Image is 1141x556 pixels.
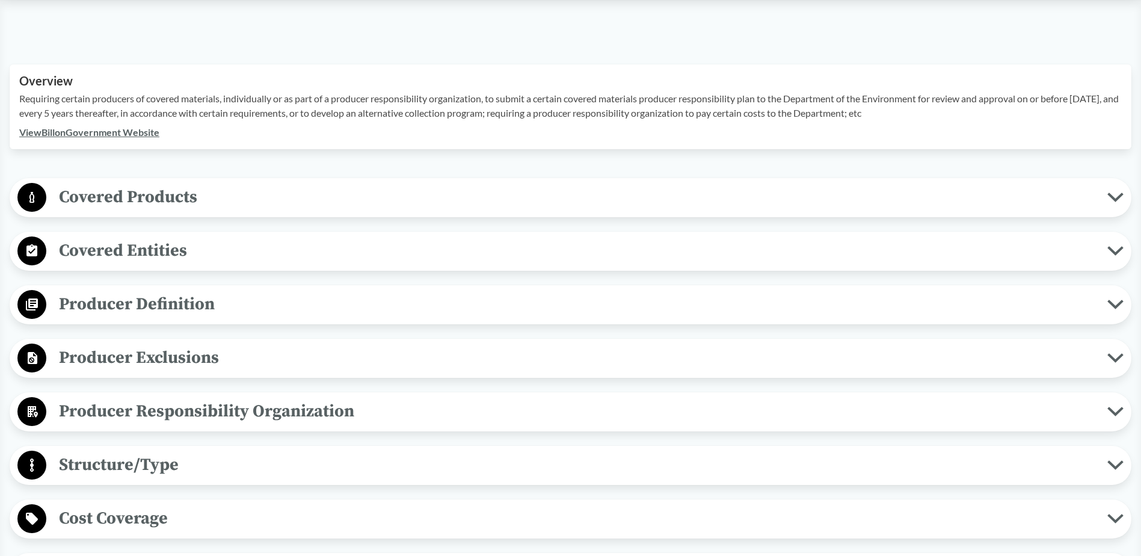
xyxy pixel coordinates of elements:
[14,182,1127,213] button: Covered Products
[14,397,1127,427] button: Producer Responsibility Organization
[46,184,1107,211] span: Covered Products
[46,291,1107,318] span: Producer Definition
[19,74,1122,88] h2: Overview
[14,450,1127,481] button: Structure/Type
[46,237,1107,264] span: Covered Entities
[14,343,1127,374] button: Producer Exclusions
[46,344,1107,371] span: Producer Exclusions
[14,236,1127,267] button: Covered Entities
[14,289,1127,320] button: Producer Definition
[46,505,1107,532] span: Cost Coverage
[14,504,1127,534] button: Cost Coverage
[46,398,1107,425] span: Producer Responsibility Organization
[19,126,159,138] a: ViewBillonGovernment Website
[46,451,1107,478] span: Structure/Type
[19,91,1122,120] p: Requiring certain producers of covered materials, individually or as part of a producer responsib...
